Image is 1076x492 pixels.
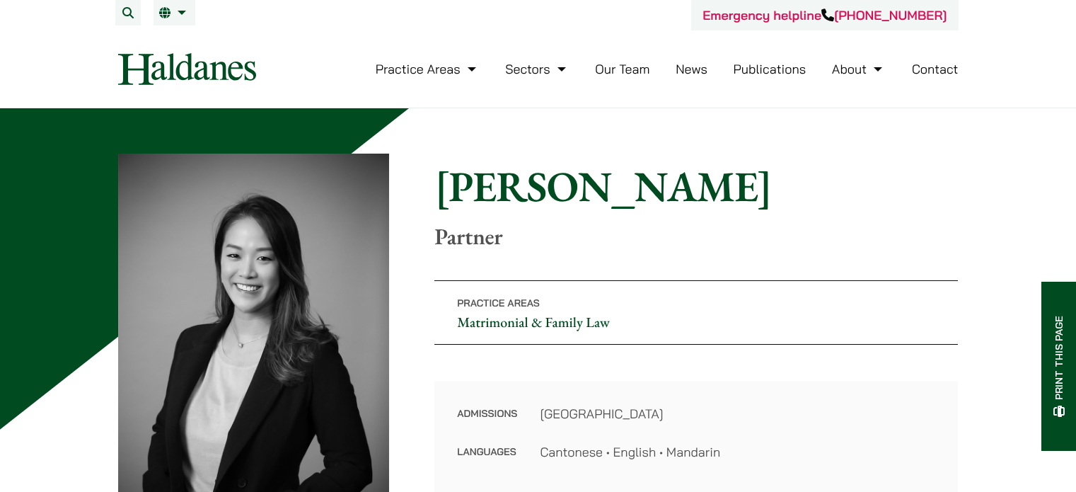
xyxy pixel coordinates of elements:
a: About [832,61,886,77]
a: Matrimonial & Family Law [457,313,610,331]
a: Contact [912,61,959,77]
a: EN [159,7,190,18]
span: Practice Areas [457,297,540,309]
dt: Admissions [457,404,517,442]
a: Our Team [595,61,649,77]
dd: Cantonese • English • Mandarin [540,442,935,462]
a: Emergency helpline[PHONE_NUMBER] [702,7,947,23]
a: Publications [734,61,806,77]
img: Logo of Haldanes [118,53,256,85]
h1: [PERSON_NAME] [434,161,958,212]
a: Sectors [505,61,569,77]
a: Practice Areas [376,61,480,77]
a: News [676,61,707,77]
dd: [GEOGRAPHIC_DATA] [540,404,935,423]
p: Partner [434,223,958,250]
dt: Languages [457,442,517,462]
